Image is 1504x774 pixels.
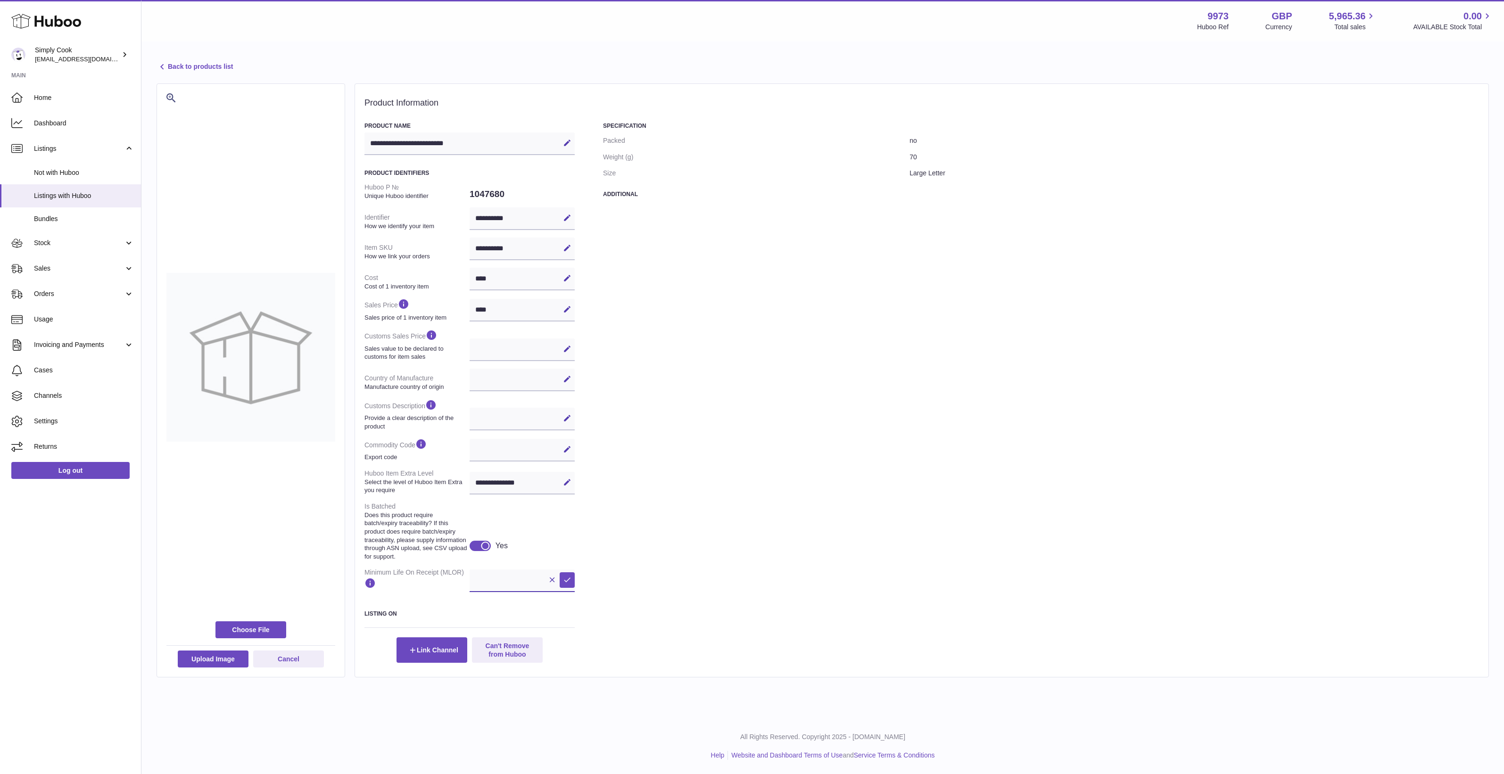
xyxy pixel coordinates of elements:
span: Usage [34,315,134,324]
dt: Commodity Code [364,434,470,465]
div: Simply Cook [35,46,120,64]
span: Returns [34,442,134,451]
button: Upload Image [178,650,248,667]
strong: Provide a clear description of the product [364,414,467,430]
div: Currency [1265,23,1292,32]
span: 0.00 [1463,10,1482,23]
dt: Packed [603,132,909,149]
strong: Sales price of 1 inventory item [364,313,467,322]
strong: How we identify your item [364,222,467,231]
a: 5,965.36 Total sales [1329,10,1377,32]
dt: Weight (g) [603,149,909,165]
a: Service Terms & Conditions [854,751,935,759]
strong: Export code [364,453,467,461]
dt: Huboo P № [364,179,470,204]
dt: Item SKU [364,239,470,264]
a: 0.00 AVAILABLE Stock Total [1413,10,1493,32]
span: Settings [34,417,134,426]
dd: no [909,132,1479,149]
dt: Customs Description [364,395,470,434]
dt: Size [603,165,909,181]
span: AVAILABLE Stock Total [1413,23,1493,32]
dt: Sales Price [364,294,470,325]
span: Channels [34,391,134,400]
button: Can't Remove from Huboo [472,637,543,663]
span: Choose File [215,621,286,638]
strong: Unique Huboo identifier [364,192,467,200]
p: All Rights Reserved. Copyright 2025 - [DOMAIN_NAME] [149,733,1496,741]
span: Cases [34,366,134,375]
strong: Manufacture country of origin [364,383,467,391]
h3: Additional [603,190,1479,198]
dd: Large Letter [909,165,1479,181]
span: Not with Huboo [34,168,134,177]
dt: Is Batched [364,498,470,564]
dt: Cost [364,270,470,294]
span: [EMAIL_ADDRESS][DOMAIN_NAME] [35,55,139,63]
button: Link Channel [397,637,467,663]
li: and [728,751,934,760]
h3: Product Name [364,122,575,130]
dt: Country of Manufacture [364,370,470,395]
a: Help [711,751,725,759]
span: Total sales [1334,23,1376,32]
span: Orders [34,289,124,298]
strong: Cost of 1 inventory item [364,282,467,291]
dt: Huboo Item Extra Level [364,465,470,498]
div: Huboo Ref [1197,23,1229,32]
span: Listings [34,144,124,153]
span: Dashboard [34,119,134,128]
strong: Does this product require batch/expiry traceability? If this product does require batch/expiry tr... [364,511,467,560]
strong: Select the level of Huboo Item Extra you require [364,478,467,494]
dd: 70 [909,149,1479,165]
dt: Identifier [364,209,470,234]
h3: Listing On [364,610,575,618]
span: Bundles [34,214,134,223]
button: Cancel [253,650,324,667]
span: Sales [34,264,124,273]
strong: Sales value to be declared to customs for item sales [364,345,467,361]
img: no-photo-large.jpg [166,273,335,442]
span: Home [34,93,134,102]
h2: Product Information [364,98,1479,108]
span: Stock [34,239,124,247]
span: Invoicing and Payments [34,340,124,349]
span: 5,965.36 [1329,10,1366,23]
dt: Customs Sales Price [364,325,470,364]
dt: Minimum Life On Receipt (MLOR) [364,564,470,596]
dd: 1047680 [470,184,575,204]
h3: Specification [603,122,1479,130]
h3: Product Identifiers [364,169,575,177]
strong: 9973 [1207,10,1229,23]
span: Listings with Huboo [34,191,134,200]
img: internalAdmin-9973@internal.huboo.com [11,48,25,62]
a: Back to products list [157,61,233,73]
strong: GBP [1272,10,1292,23]
strong: How we link your orders [364,252,467,261]
div: Yes [496,541,508,551]
a: Log out [11,462,130,479]
a: Website and Dashboard Terms of Use [731,751,843,759]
